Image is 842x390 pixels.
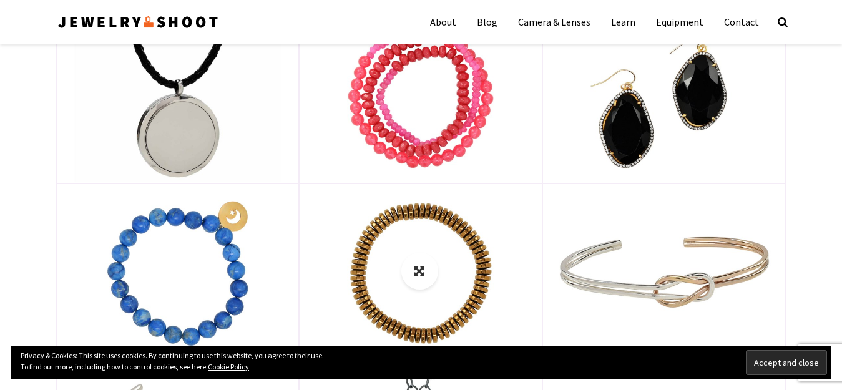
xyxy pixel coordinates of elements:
[544,8,785,182] img: Hire a Jewelry Photographer
[715,6,768,37] a: Contact
[57,185,298,359] img: RAW v TIFF v JPG photography
[647,6,713,37] a: Equipment
[509,6,600,37] a: Camera & Lenses
[208,362,249,371] a: Cookie Policy
[56,12,220,32] img: Jewelry Photographer Bay Area - San Francisco | Nationwide via Mail
[57,8,298,182] img: Silver necklace photography
[602,6,645,37] a: Learn
[421,6,466,37] a: About
[468,6,507,37] a: Blog
[11,346,831,379] div: Privacy & Cookies: This site uses cookies. By continuing to use this website, you agree to their ...
[300,185,541,359] img: Looking for a Jewelry Photographer in San Francisco?
[300,8,541,182] img: Bracelet | Need to photograph your jewelry?
[746,350,827,375] input: Accept and close
[544,185,785,359] img: Photographing jewelry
